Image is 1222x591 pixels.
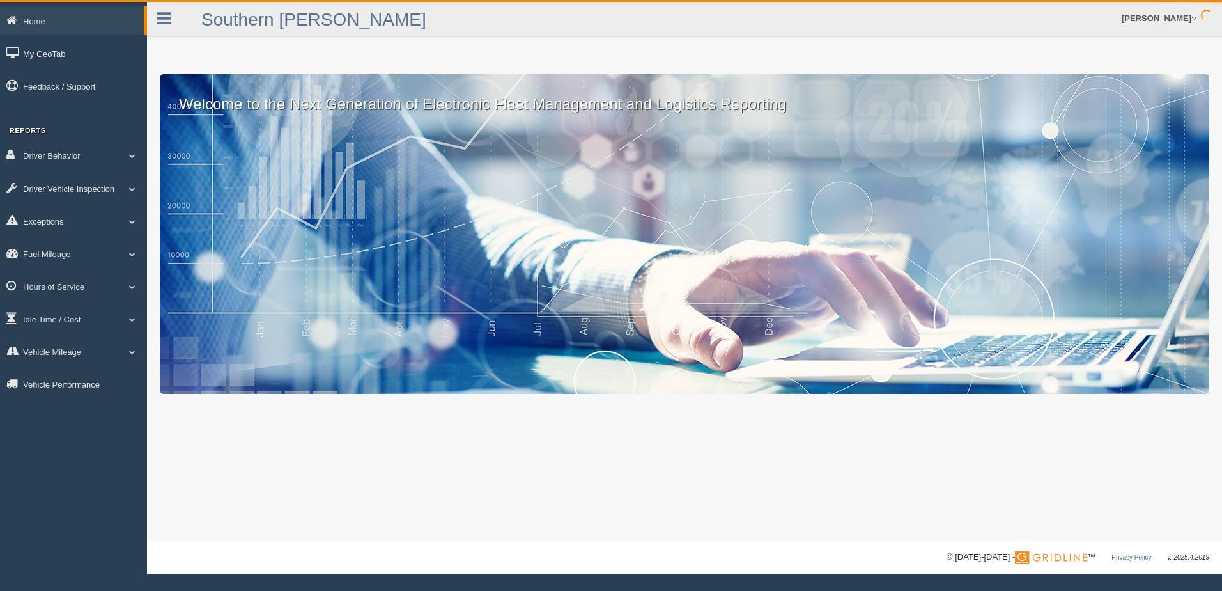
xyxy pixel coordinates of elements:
img: Gridline [1015,551,1087,564]
a: Privacy Policy [1111,554,1151,561]
div: © [DATE]-[DATE] - ™ [947,551,1209,564]
p: Welcome to the Next Generation of Electronic Fleet Management and Logistics Reporting [160,74,1209,115]
a: Southern [PERSON_NAME] [201,10,426,29]
span: v. 2025.4.2019 [1168,554,1209,561]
